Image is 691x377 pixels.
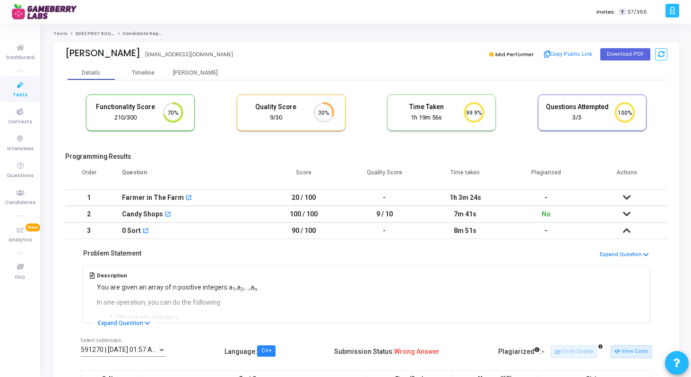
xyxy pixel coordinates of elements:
[495,51,534,58] span: Mid Performer
[425,206,506,223] td: 7m 41s
[225,344,276,360] div: Language :
[185,195,192,202] mat-icon: open_in_new
[263,223,344,239] td: 90 / 100
[425,163,506,189] th: Time taken
[600,48,650,60] button: Download PDF
[65,48,140,59] div: [PERSON_NAME]
[542,348,544,355] span: -
[544,194,547,201] span: -
[506,163,587,189] th: Plagiarized
[65,223,112,239] td: 3
[551,345,597,358] button: Code Quality
[5,199,35,207] span: Candidates
[132,69,155,77] div: Timeline
[12,2,83,21] img: logo
[7,172,34,180] span: Questions
[82,69,100,77] div: Details
[15,274,25,282] span: FAQ
[344,189,425,206] td: -
[26,223,40,231] span: New
[65,163,112,189] th: Order
[394,348,440,355] span: Wrong Answer
[122,190,184,206] div: Farmer in The Farm
[244,113,308,122] div: 9/30
[263,206,344,223] td: 100 / 100
[344,223,425,239] td: -
[65,153,667,161] h5: Programming Results
[344,163,425,189] th: Quality Score
[344,206,425,223] td: 9 / 10
[395,103,458,111] h5: Time Taken
[544,227,547,234] span: -
[53,31,68,36] a: Tests
[425,189,506,206] td: 1h 3m 24s
[545,113,609,122] div: 3/3
[122,206,163,222] div: Candy Shops
[94,103,157,111] h5: Functionality Score
[65,206,112,223] td: 2
[97,283,410,292] p: You are given an array of n positive integers a ,a ,…,a .
[542,210,551,218] span: No
[75,31,139,36] a: SDE2 FIRST ROUND Aug/Sep
[7,145,34,153] span: Interviews
[65,189,112,206] td: 1
[53,31,679,37] nav: breadcrumb
[8,118,32,126] span: Contests
[611,345,652,358] button: View Code
[142,228,149,235] mat-icon: open_in_new
[498,344,544,360] div: Plagiarized :
[169,69,221,77] div: [PERSON_NAME]
[628,8,647,16] span: 57/366
[13,91,27,99] span: Tests
[263,189,344,206] td: 20 / 100
[164,212,171,218] mat-icon: open_in_new
[263,163,344,189] th: Score
[599,250,649,259] button: Expand Question
[425,223,506,239] td: 8m 51s
[83,249,141,257] h5: Problem Statement
[596,8,615,16] label: Invites:
[122,31,166,36] span: Candidate Report
[587,163,667,189] th: Actions
[619,9,625,16] span: T
[395,113,458,122] div: 1h 19m 56s
[122,223,141,239] div: 0 Sort
[112,163,263,189] th: Question
[244,103,308,111] h5: Quality Score
[145,51,233,59] div: [EMAIL_ADDRESS][DOMAIN_NAME]
[6,54,35,62] span: Dashboard
[93,318,155,328] button: Expand Question
[541,47,596,61] button: Copy Public Link
[545,103,609,111] h5: Questions Attempted
[334,344,440,360] div: Submission Status:
[9,236,32,244] span: Analytics
[81,346,189,353] span: 591270 | [DATE] 01:57 AM IST (Best)
[97,273,410,279] h5: Description
[94,113,157,122] div: 210/300
[261,348,272,354] div: C++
